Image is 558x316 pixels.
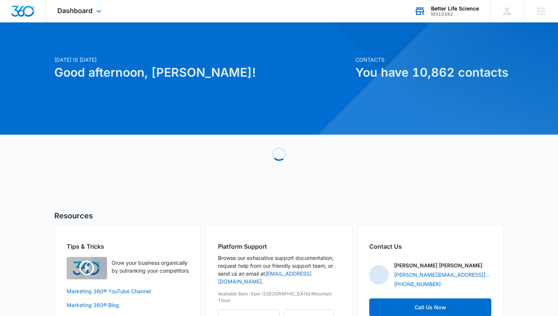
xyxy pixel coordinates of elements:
a: [PERSON_NAME][EMAIL_ADDRESS][PERSON_NAME][DOMAIN_NAME] [394,271,491,279]
h2: Platform Support [218,242,340,251]
div: account id [431,12,479,17]
img: Quick Overview Video [67,257,107,279]
p: Available 8am-5pm ([GEOGRAPHIC_DATA]/Mountain Time) [218,291,340,304]
div: account name [431,6,479,12]
p: Contacts [355,56,504,64]
h1: Good afternoon, [PERSON_NAME]! [54,64,351,82]
p: Grow your business organically by outranking your competitors [112,259,189,274]
img: Slater Drost [369,265,389,285]
a: Marketing 360® YouTube Channel [67,287,189,295]
p: Browse our exhaustive support documentation, request help from our friendly support team, or send... [218,254,340,285]
span: Dashboard [57,7,93,15]
h2: Tips & Tricks [67,242,189,251]
p: [DATE] is [DATE] [54,56,351,64]
p: [PERSON_NAME] [PERSON_NAME] [394,261,482,269]
h5: Resources [54,210,504,221]
h1: You have 10,862 contacts [355,64,504,82]
h2: Contact Us [369,242,491,251]
a: Marketing 360® Blog [67,301,189,309]
a: [PHONE_NUMBER] [394,280,441,288]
